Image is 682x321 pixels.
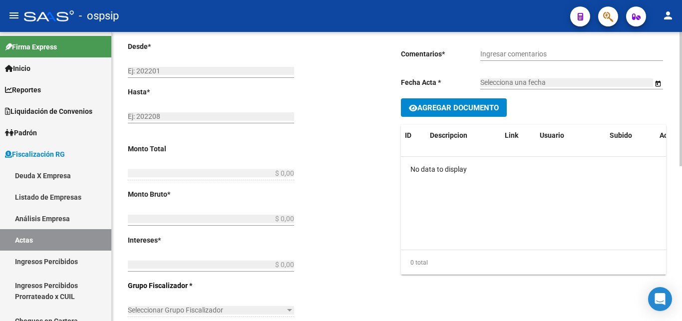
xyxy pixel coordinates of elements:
[5,41,57,52] span: Firma Express
[128,235,203,246] p: Intereses
[128,280,203,291] p: Grupo Fiscalizador *
[128,86,203,97] p: Hasta
[401,125,426,146] datatable-header-cell: ID
[540,131,564,139] span: Usuario
[401,48,480,59] p: Comentarios
[5,106,92,117] span: Liquidación de Convenios
[648,287,672,311] div: Open Intercom Messenger
[610,131,632,139] span: Subido
[5,127,37,138] span: Padrón
[501,125,536,146] datatable-header-cell: Link
[606,125,656,146] datatable-header-cell: Subido
[430,131,467,139] span: Descripcion
[426,125,501,146] datatable-header-cell: Descripcion
[8,9,20,21] mat-icon: menu
[417,103,499,112] span: Agregar Documento
[128,41,203,52] p: Desde
[128,189,203,200] p: Monto Bruto
[401,98,507,117] button: Agregar Documento
[5,149,65,160] span: Fiscalización RG
[505,131,518,139] span: Link
[128,306,285,315] span: Seleccionar Grupo Fiscalizador
[5,63,30,74] span: Inicio
[401,157,666,182] div: No data to display
[660,131,681,139] span: Accion
[401,250,666,275] div: 0 total
[79,5,119,27] span: - ospsip
[5,84,41,95] span: Reportes
[405,131,411,139] span: ID
[536,125,606,146] datatable-header-cell: Usuario
[662,9,674,21] mat-icon: person
[401,77,480,88] p: Fecha Acta *
[128,143,203,154] p: Monto Total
